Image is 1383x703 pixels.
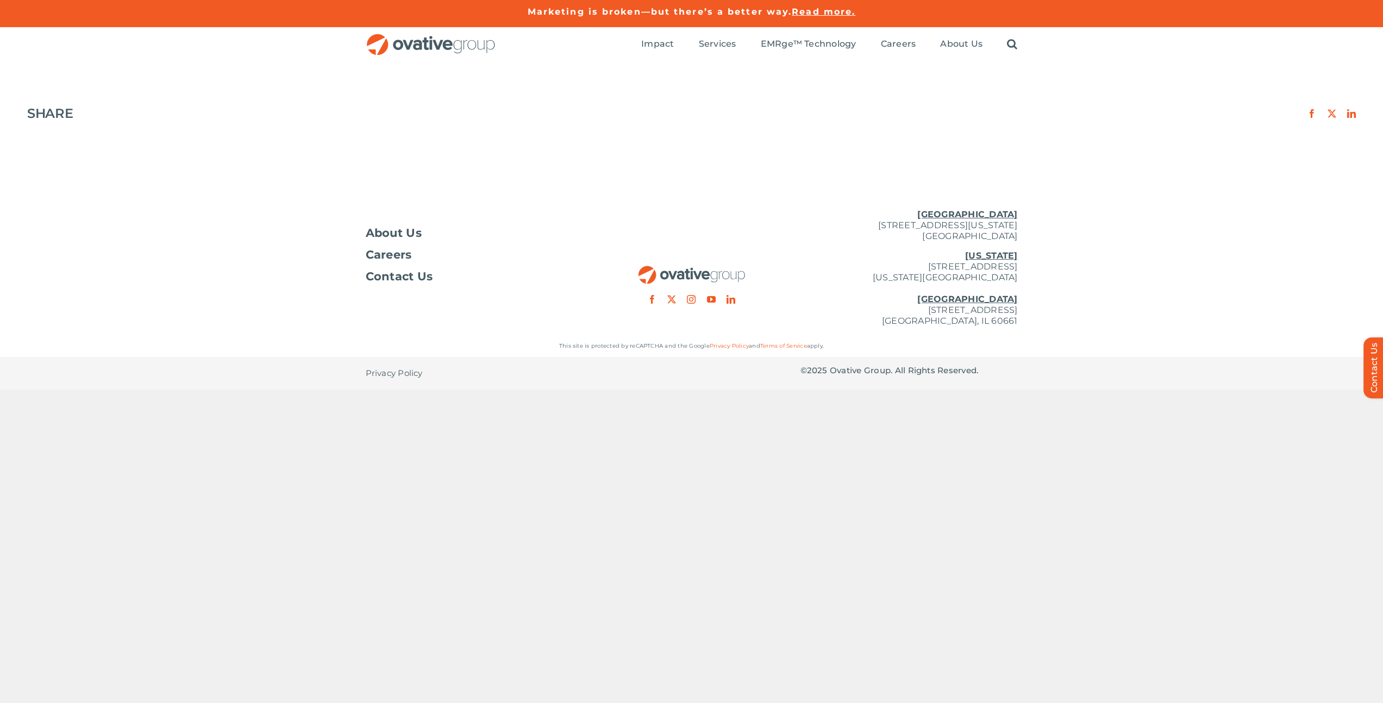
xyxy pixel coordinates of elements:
[699,39,736,51] a: Services
[917,294,1017,304] u: [GEOGRAPHIC_DATA]
[1328,109,1336,118] a: X
[940,39,983,51] a: About Us
[641,39,674,51] a: Impact
[27,106,73,121] h4: SHARE
[637,265,746,275] a: OG_Full_horizontal_RGB
[727,295,735,304] a: linkedin
[366,249,583,260] a: Careers
[366,228,583,238] a: About Us
[687,295,696,304] a: instagram
[528,7,792,17] a: Marketing is broken—but there’s a better way.
[881,39,916,49] span: Careers
[881,39,916,51] a: Careers
[965,250,1017,261] u: [US_STATE]
[761,39,856,51] a: EMRge™ Technology
[366,249,412,260] span: Careers
[800,250,1018,327] p: [STREET_ADDRESS] [US_STATE][GEOGRAPHIC_DATA] [STREET_ADDRESS] [GEOGRAPHIC_DATA], IL 60661
[641,27,1017,62] nav: Menu
[648,295,656,304] a: facebook
[707,295,716,304] a: youtube
[1347,109,1356,118] a: LinkedIn
[366,271,583,282] a: Contact Us
[366,228,422,238] span: About Us
[366,271,433,282] span: Contact Us
[366,357,583,390] nav: Footer - Privacy Policy
[366,368,423,379] span: Privacy Policy
[800,365,1018,376] p: © Ovative Group. All Rights Reserved.
[792,7,855,17] a: Read more.
[366,228,583,282] nav: Footer Menu
[710,342,749,349] a: Privacy Policy
[1007,39,1017,51] a: Search
[761,39,856,49] span: EMRge™ Technology
[366,341,1018,351] p: This site is protected by reCAPTCHA and the Google and apply.
[366,33,496,43] a: OG_Full_horizontal_RGB
[1307,109,1316,118] a: Facebook
[807,365,828,375] span: 2025
[940,39,983,49] span: About Us
[699,39,736,49] span: Services
[800,209,1018,242] p: [STREET_ADDRESS][US_STATE] [GEOGRAPHIC_DATA]
[917,209,1017,219] u: [GEOGRAPHIC_DATA]
[760,342,807,349] a: Terms of Service
[366,357,423,390] a: Privacy Policy
[641,39,674,49] span: Impact
[667,295,676,304] a: twitter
